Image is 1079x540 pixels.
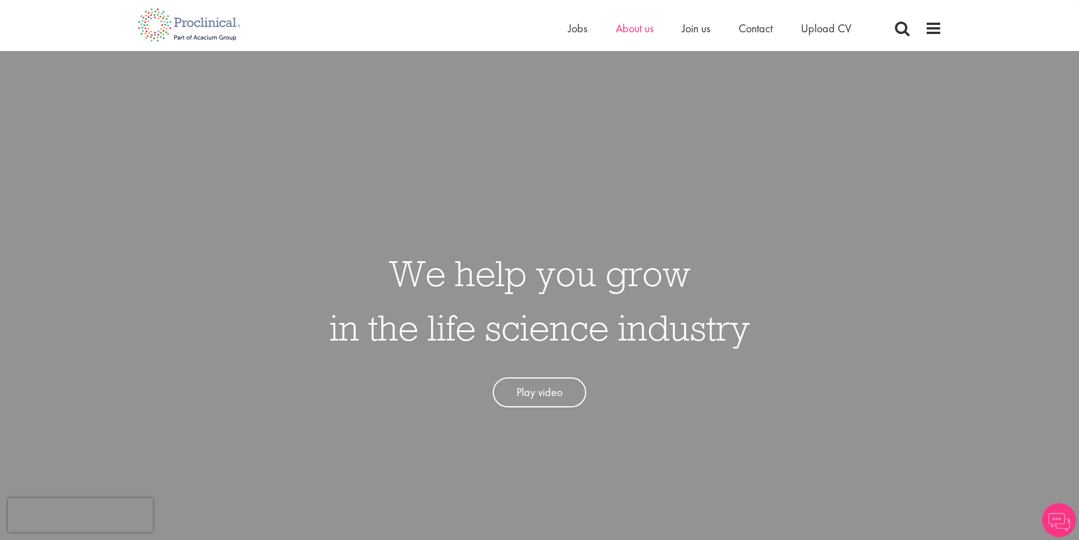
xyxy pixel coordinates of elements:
[739,21,773,36] a: Contact
[330,246,750,355] h1: We help you grow in the life science industry
[493,377,586,407] a: Play video
[1042,503,1076,537] img: Chatbot
[616,21,654,36] a: About us
[568,21,587,36] a: Jobs
[682,21,710,36] a: Join us
[801,21,851,36] a: Upload CV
